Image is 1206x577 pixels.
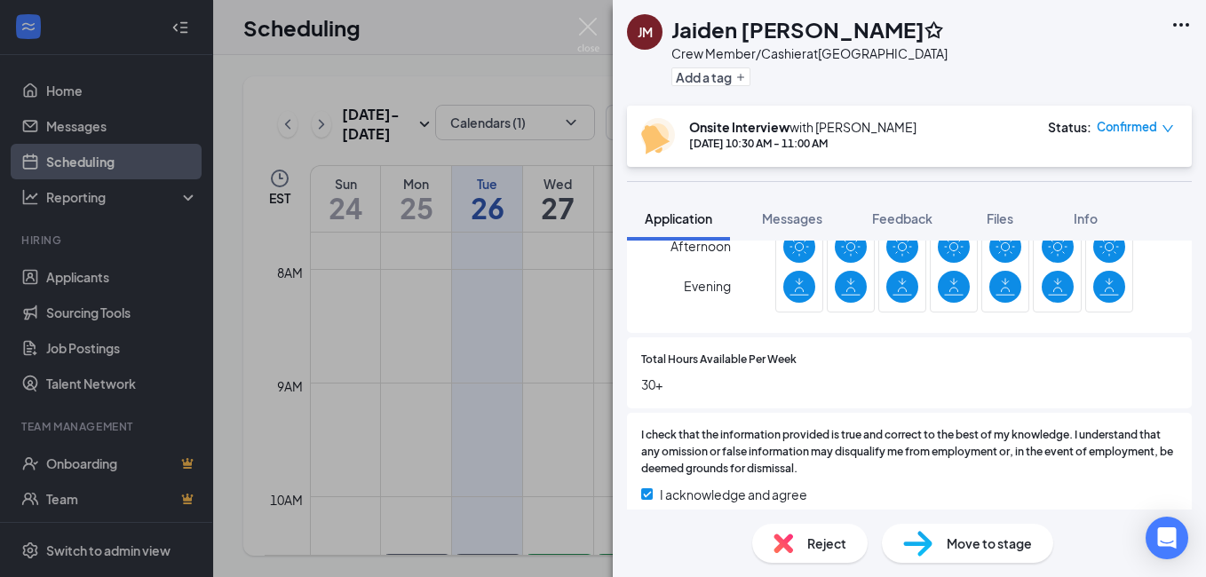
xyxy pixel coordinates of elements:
[670,230,731,262] span: Afternoon
[660,485,807,504] span: I acknowledge and agree
[671,14,942,44] h1: Jaiden [PERSON_NAME]✩
[641,352,797,368] span: Total Hours Available Per Week
[671,67,750,86] button: PlusAdd a tag
[689,118,916,136] div: with [PERSON_NAME]
[987,210,1013,226] span: Files
[1074,210,1098,226] span: Info
[807,534,846,553] span: Reject
[645,210,712,226] span: Application
[1170,14,1192,36] svg: Ellipses
[641,375,1178,394] span: 30+
[762,210,822,226] span: Messages
[641,427,1178,478] span: I check that the information provided is true and correct to the best of my knowledge. I understa...
[1146,517,1188,559] div: Open Intercom Messenger
[1097,118,1157,136] span: Confirmed
[872,210,932,226] span: Feedback
[735,72,746,83] svg: Plus
[671,44,948,62] div: Crew Member/Cashier at [GEOGRAPHIC_DATA]
[1048,118,1091,136] div: Status :
[947,534,1032,553] span: Move to stage
[638,23,653,41] div: JM
[1162,123,1174,135] span: down
[689,136,916,151] div: [DATE] 10:30 AM - 11:00 AM
[689,119,789,135] b: Onsite Interview
[684,270,731,302] span: Evening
